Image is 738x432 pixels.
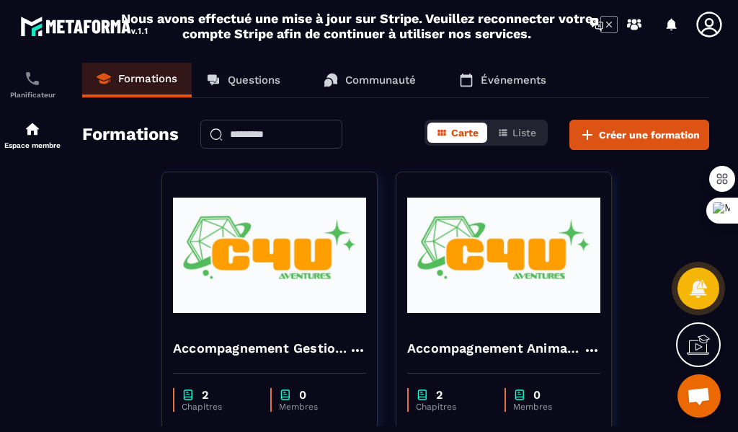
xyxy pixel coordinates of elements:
p: Membres [279,402,352,412]
p: Questions [228,74,280,87]
img: chapter [416,388,429,402]
p: Événements [481,74,546,87]
a: Ouvrir le chat [677,374,721,418]
p: 2 [436,388,443,402]
p: Chapitres [416,402,490,412]
img: chapter [513,388,526,402]
a: schedulerschedulerPlanificateur [4,59,61,110]
p: 0 [299,388,306,402]
a: Événements [445,63,561,97]
p: Espace membre [4,141,61,149]
h4: Accompagnement Gestionnaires - Session [DATE] [173,338,349,358]
h2: Nous avons effectué une mise à jour sur Stripe. Veuillez reconnecter votre compte Stripe afin de ... [120,11,593,41]
button: Créer une formation [569,120,709,150]
button: Carte [427,123,487,143]
span: Carte [451,127,479,138]
h4: Accompagnement Animateurs - Session [DATE] [407,338,583,358]
a: Questions [192,63,295,97]
p: Membres [513,402,586,412]
button: Liste [489,123,545,143]
p: 2 [202,388,208,402]
p: Chapitres [182,402,256,412]
img: chapter [279,388,292,402]
h2: Formations [82,120,179,150]
img: formation-background [173,183,366,327]
a: Formations [82,63,192,97]
img: automations [24,120,41,138]
p: Formations [118,72,177,85]
img: scheduler [24,70,41,87]
img: formation-background [407,183,600,327]
p: Planificateur [4,91,61,99]
span: Liste [512,127,536,138]
img: logo [20,13,150,39]
p: 0 [533,388,541,402]
a: automationsautomationsEspace membre [4,110,61,160]
span: Créer une formation [599,128,700,142]
a: Communauté [309,63,430,97]
img: chapter [182,388,195,402]
p: Communauté [345,74,416,87]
